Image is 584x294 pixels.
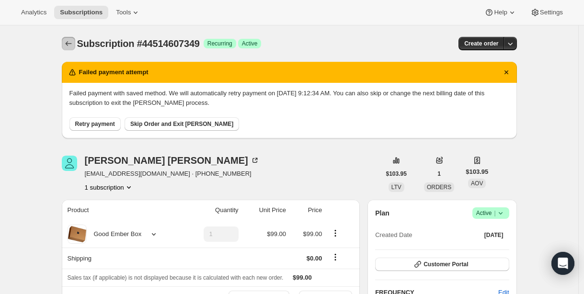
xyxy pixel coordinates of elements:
span: Subscriptions [60,9,103,16]
button: Create order [458,37,504,50]
span: Settings [540,9,563,16]
div: Good Ember Box [87,229,142,239]
span: ORDERS [427,184,451,191]
button: Subscriptions [62,37,75,50]
button: Customer Portal [375,258,509,271]
span: Active [476,208,505,218]
span: Create order [464,40,498,47]
span: $103.95 [466,167,488,177]
span: Help [494,9,507,16]
button: Subscriptions [54,6,108,19]
span: $103.95 [386,170,407,178]
img: product img [68,225,87,244]
div: [PERSON_NAME] [PERSON_NAME] [85,156,260,165]
button: Shipping actions [328,252,343,262]
th: Unit Price [241,200,289,221]
button: 1 [432,167,447,181]
span: [DATE] [484,231,504,239]
span: Recurring [207,40,232,47]
th: Price [289,200,325,221]
span: 1 [437,170,441,178]
span: $99.00 [303,230,322,237]
button: Product actions [85,182,134,192]
span: $99.00 [293,274,312,281]
span: Created Date [375,230,412,240]
button: Dismiss notification [500,66,513,79]
span: Active [242,40,258,47]
div: Open Intercom Messenger [551,252,574,275]
span: Tools [116,9,131,16]
button: [DATE] [479,228,509,242]
button: Tools [110,6,146,19]
span: AOV [471,180,483,187]
button: Analytics [15,6,52,19]
span: Customer Portal [424,260,468,268]
span: $0.00 [307,255,322,262]
button: Settings [525,6,569,19]
span: $99.00 [267,230,286,237]
p: Failed payment with saved method. We will automatically retry payment on [DATE] 9:12:34 AM. You c... [69,89,509,108]
th: Product [62,200,182,221]
span: | [494,209,495,217]
span: Michelle arancibia [62,156,77,171]
button: Retry payment [69,117,121,131]
span: LTV [391,184,401,191]
button: $103.95 [380,167,412,181]
span: [EMAIL_ADDRESS][DOMAIN_NAME] · [PHONE_NUMBER] [85,169,260,179]
span: Retry payment [75,120,115,128]
h2: Failed payment attempt [79,68,149,77]
th: Quantity [182,200,241,221]
span: Analytics [21,9,46,16]
th: Shipping [62,248,182,269]
h2: Plan [375,208,389,218]
button: Help [479,6,522,19]
span: Sales tax (if applicable) is not displayed because it is calculated with each new order. [68,274,284,281]
button: Skip Order and Exit [PERSON_NAME] [125,117,239,131]
button: Product actions [328,228,343,238]
span: Skip Order and Exit [PERSON_NAME] [130,120,233,128]
span: Subscription #44514607349 [77,38,200,49]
